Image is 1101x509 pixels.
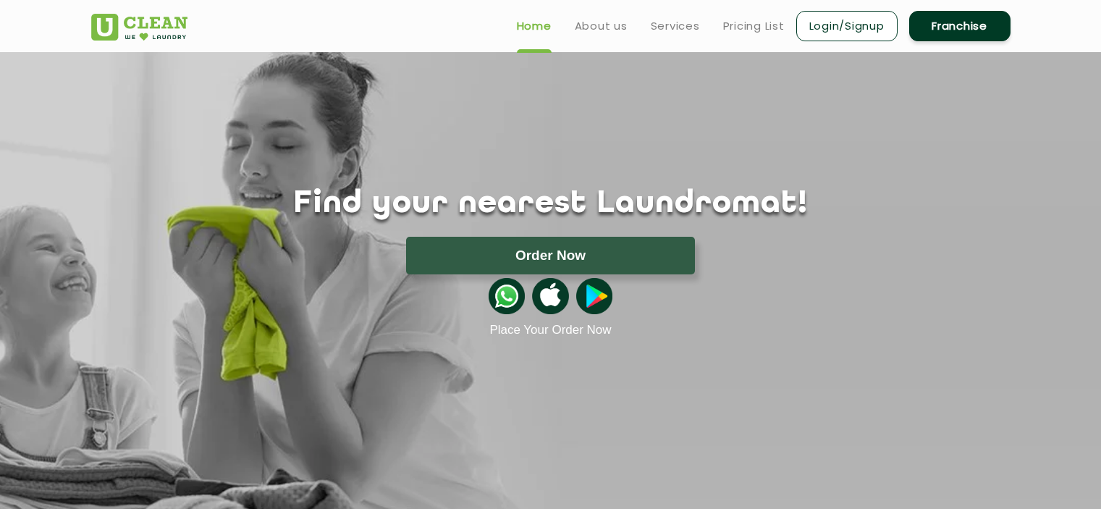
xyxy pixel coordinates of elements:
img: playstoreicon.png [576,278,612,314]
a: Login/Signup [796,11,898,41]
h1: Find your nearest Laundromat! [80,186,1021,222]
a: Services [651,17,700,35]
a: Pricing List [723,17,785,35]
button: Order Now [406,237,695,274]
img: whatsappicon.png [489,278,525,314]
a: Home [517,17,552,35]
a: Place Your Order Now [489,323,611,337]
a: Franchise [909,11,1011,41]
img: apple-icon.png [532,278,568,314]
img: UClean Laundry and Dry Cleaning [91,14,187,41]
a: About us [575,17,628,35]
